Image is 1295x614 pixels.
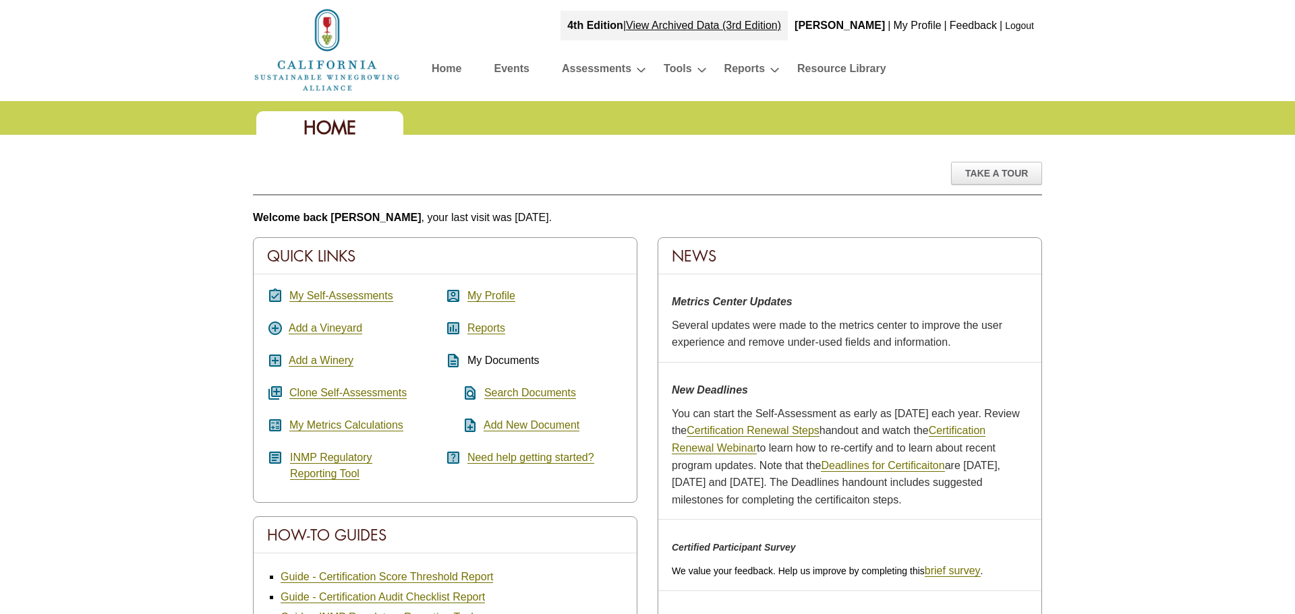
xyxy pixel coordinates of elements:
[672,542,796,553] em: Certified Participant Survey
[560,11,788,40] div: |
[724,59,765,83] a: Reports
[943,11,948,40] div: |
[281,591,485,603] a: Guide - Certification Audit Checklist Report
[1005,20,1034,31] a: Logout
[445,288,461,304] i: account_box
[253,7,401,93] img: logo_cswa2x.png
[797,59,886,83] a: Resource Library
[672,319,1002,348] span: Several updates were made to the metrics center to improve the user experience and remove under-u...
[672,425,985,454] a: Certification Renewal Webinar
[267,352,283,369] i: add_box
[254,238,637,274] div: Quick Links
[289,322,362,334] a: Add a Vineyard
[925,565,981,577] a: brief survey
[467,322,505,334] a: Reports
[281,571,493,583] a: Guide - Certification Score Threshold Report
[267,450,283,466] i: article
[658,238,1041,274] div: News
[253,209,1042,226] p: , your last visit was [DATE].
[484,419,579,431] a: Add New Document
[253,212,422,223] b: Welcome back [PERSON_NAME]
[290,452,372,480] a: INMP RegulatoryReporting Tool
[467,452,594,464] a: Need help getting started?
[687,425,819,437] a: Certification Renewal Steps
[289,290,393,302] a: My Self-Assessments
[950,20,997,31] a: Feedback
[289,419,403,431] a: My Metrics Calculations
[672,565,983,576] span: We value your feedback. Help us improve by completing this .
[494,59,529,83] a: Events
[253,43,401,55] a: Home
[304,116,356,140] span: Home
[886,11,892,40] div: |
[821,460,944,472] a: Deadlines for Certificaiton
[445,352,461,369] i: description
[672,405,1028,509] p: You can start the Self-Assessment as early as [DATE] each year. Review the handout and watch the ...
[432,59,461,83] a: Home
[267,288,283,304] i: assignment_turned_in
[893,20,941,31] a: My Profile
[267,320,283,336] i: add_circle
[467,290,515,302] a: My Profile
[267,385,283,401] i: queue
[484,387,576,399] a: Search Documents
[267,417,283,433] i: calculate
[467,355,540,366] span: My Documents
[445,417,478,433] i: note_add
[672,296,793,307] strong: Metrics Center Updates
[998,11,1004,40] div: |
[289,355,353,367] a: Add a Winery
[445,385,478,401] i: find_in_page
[672,384,748,396] strong: New Deadlines
[254,517,637,553] div: How-To Guides
[562,59,631,83] a: Assessments
[795,20,885,31] b: [PERSON_NAME]
[445,320,461,336] i: assessment
[289,387,407,399] a: Clone Self-Assessments
[626,20,781,31] a: View Archived Data (3rd Edition)
[567,20,623,31] strong: 4th Edition
[664,59,691,83] a: Tools
[445,450,461,466] i: help_center
[951,162,1042,185] div: Take A Tour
